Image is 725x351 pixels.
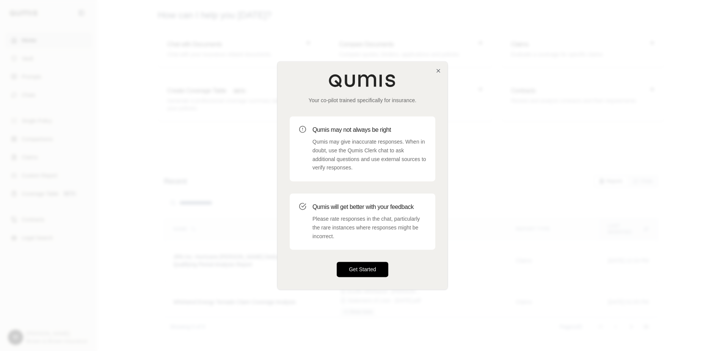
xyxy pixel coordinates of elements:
button: Get Started [337,262,388,277]
p: Please rate responses in the chat, particularly the rare instances where responses might be incor... [312,215,426,240]
h3: Qumis will get better with your feedback [312,202,426,212]
p: Your co-pilot trained specifically for insurance. [290,96,435,104]
img: Qumis Logo [328,74,397,87]
h3: Qumis may not always be right [312,125,426,134]
p: Qumis may give inaccurate responses. When in doubt, use the Qumis Clerk chat to ask additional qu... [312,138,426,172]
